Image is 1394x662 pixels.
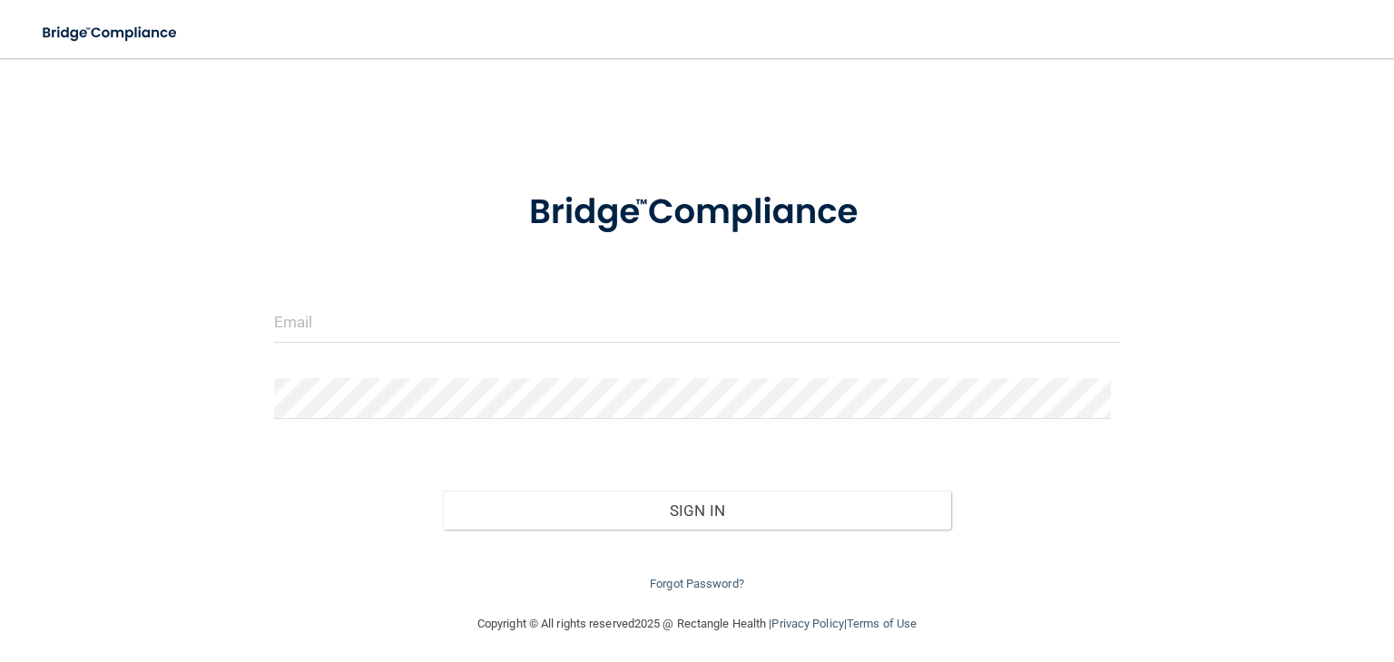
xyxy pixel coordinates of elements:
input: Email [274,302,1120,343]
img: bridge_compliance_login_screen.278c3ca4.svg [27,15,194,52]
a: Forgot Password? [650,577,744,590]
div: Copyright © All rights reserved 2025 @ Rectangle Health | | [366,595,1028,653]
a: Privacy Policy [771,617,843,630]
a: Terms of Use [847,617,917,630]
img: bridge_compliance_login_screen.278c3ca4.svg [493,167,902,258]
button: Sign In [443,491,950,531]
